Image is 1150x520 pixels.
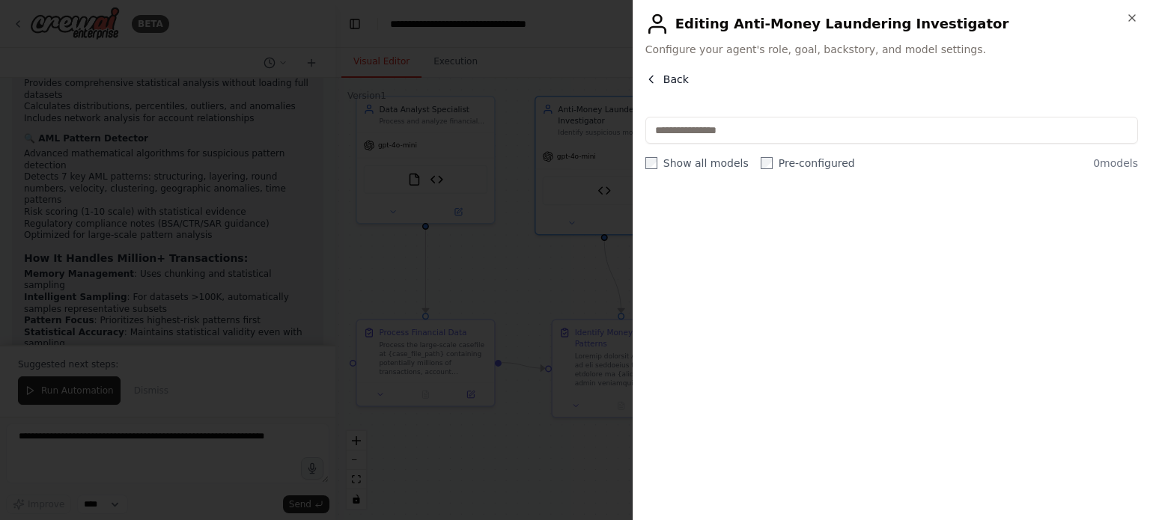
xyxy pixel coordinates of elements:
[645,156,749,171] label: Show all models
[645,42,1138,57] span: Configure your agent's role, goal, backstory, and model settings.
[761,157,773,169] input: Pre-configured
[1093,156,1138,171] span: 0 models
[663,72,689,87] span: Back
[645,72,689,87] button: Back
[645,12,1138,36] h2: Editing Anti-Money Laundering Investigator
[761,156,855,171] label: Pre-configured
[645,157,657,169] input: Show all models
